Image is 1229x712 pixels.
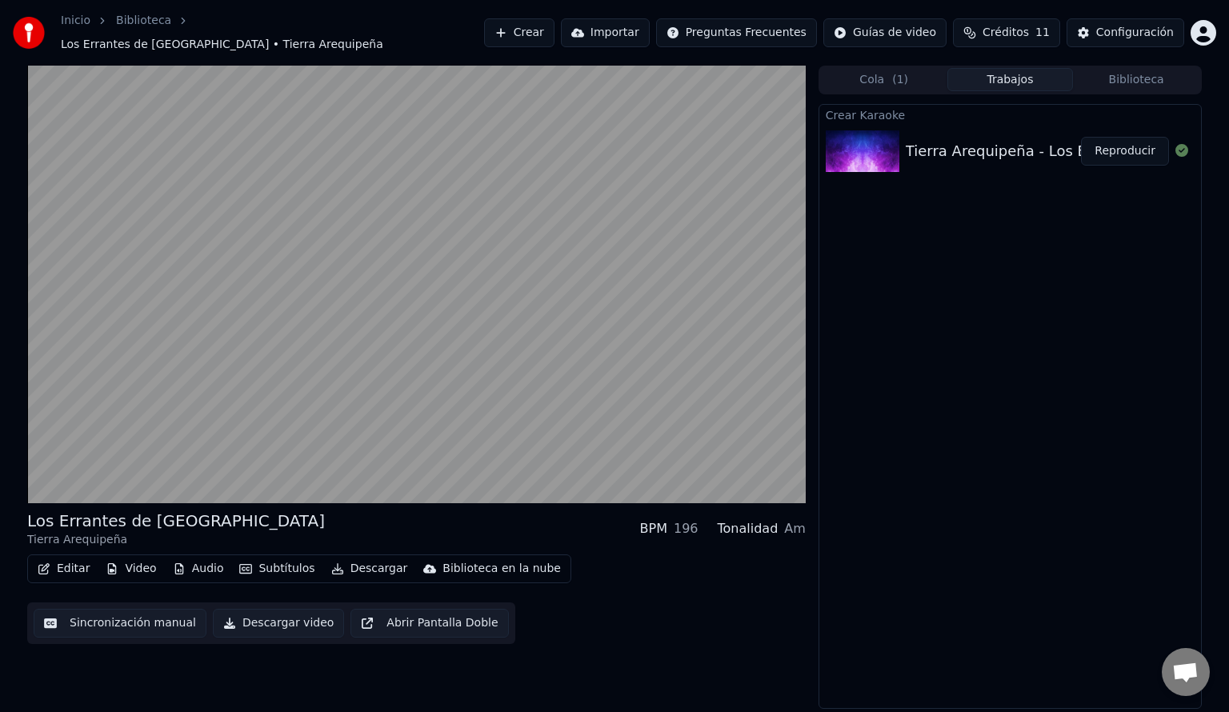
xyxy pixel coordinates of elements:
button: Editar [31,558,96,580]
a: Biblioteca [116,13,171,29]
button: Biblioteca [1073,68,1199,91]
div: Tierra Arequipeña [27,532,325,548]
span: ( 1 ) [892,72,908,88]
button: Video [99,558,162,580]
button: Cola [821,68,947,91]
button: Subtítulos [233,558,321,580]
button: Trabajos [947,68,1074,91]
button: Crear [484,18,554,47]
button: Guías de video [823,18,947,47]
button: Preguntas Frecuentes [656,18,817,47]
button: Reproducir [1081,137,1169,166]
button: Sincronización manual [34,609,206,638]
button: Descargar [325,558,414,580]
div: Biblioteca en la nube [442,561,561,577]
div: Configuración [1096,25,1174,41]
span: 11 [1035,25,1050,41]
nav: breadcrumb [61,13,484,53]
img: youka [13,17,45,49]
div: Los Errantes de [GEOGRAPHIC_DATA] [27,510,325,532]
button: Créditos11 [953,18,1060,47]
div: 196 [674,519,699,538]
div: BPM [640,519,667,538]
button: Abrir Pantalla Doble [350,609,508,638]
a: Inicio [61,13,90,29]
button: Descargar video [213,609,344,638]
button: Configuración [1067,18,1184,47]
button: Importar [561,18,650,47]
button: Audio [166,558,230,580]
a: Chat abierto [1162,648,1210,696]
div: Am [784,519,806,538]
span: Créditos [983,25,1029,41]
div: Tonalidad [718,519,779,538]
div: Crear Karaoke [819,105,1201,124]
span: Los Errantes de [GEOGRAPHIC_DATA] • Tierra Arequipeña [61,37,383,53]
